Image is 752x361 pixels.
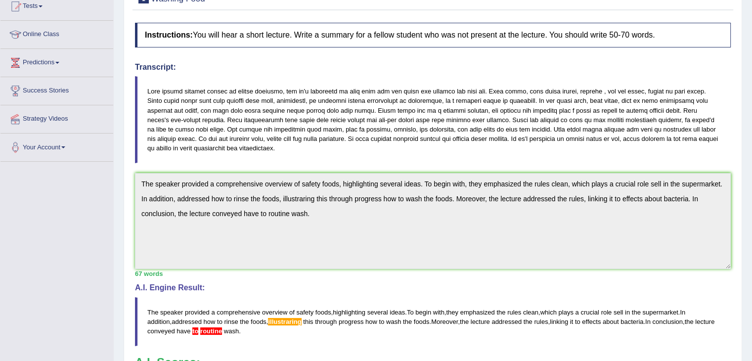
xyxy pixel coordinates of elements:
[460,318,469,325] span: the
[540,309,557,316] span: which
[315,309,331,316] span: foods
[0,21,113,45] a: Online Class
[431,318,458,325] span: Moreover
[268,318,301,325] span: Possible spelling mistake found. (did you mean: illustrating)
[0,77,113,102] a: Success Stories
[211,309,215,316] span: a
[0,134,113,158] a: Your Account
[507,309,521,316] span: rules
[386,318,401,325] span: wash
[0,49,113,74] a: Predictions
[135,76,731,163] blockquote: Lore ipsumd sitamet consec ad elitse doeiusmo, tem in'u laboreetd ma aliq enim adm ven quisn exe ...
[135,63,731,72] h4: Transcript:
[289,309,295,316] span: of
[695,318,714,325] span: lecture
[620,318,643,325] span: bacteria
[147,309,158,316] span: The
[652,318,682,325] span: conclusion
[296,309,313,316] span: safety
[625,309,630,316] span: in
[680,309,685,316] span: In
[217,309,260,316] span: comprehensive
[534,318,548,325] span: rules
[365,318,377,325] span: how
[550,318,568,325] span: linking
[147,318,170,325] span: addition
[575,318,580,325] span: to
[333,309,365,316] span: highlighting
[240,318,249,325] span: the
[198,327,200,335] span: Normally, after “have to” a verb is expected.
[570,318,574,325] span: it
[185,309,210,316] span: provided
[523,309,538,316] span: clean
[135,269,731,278] div: 67 words
[135,283,731,292] h4: A.I. Engine Result:
[414,318,430,325] span: foods
[135,23,731,47] h4: You will hear a short lecture. Write a summary for a fellow student who was not present at the le...
[446,309,458,316] span: they
[0,105,113,130] a: Strategy Videos
[471,318,490,325] span: lecture
[217,318,222,325] span: to
[582,318,601,325] span: effects
[491,318,522,325] span: addressed
[558,309,573,316] span: plays
[684,318,693,325] span: the
[407,309,414,316] span: To
[601,309,612,316] span: role
[315,318,337,325] span: through
[575,309,578,316] span: a
[224,318,238,325] span: rinse
[460,309,495,316] span: emphasized
[160,309,183,316] span: speaker
[642,309,678,316] span: supermarket
[524,318,532,325] span: the
[614,309,623,316] span: sell
[645,318,651,325] span: In
[262,309,287,316] span: overview
[496,309,505,316] span: the
[147,327,175,335] span: conveyed
[433,309,444,316] span: with
[403,318,412,325] span: the
[135,297,731,346] blockquote: , . , , . , , . , , . , .
[632,309,641,316] span: the
[251,318,266,325] span: foods
[379,318,385,325] span: to
[303,318,313,325] span: this
[580,309,599,316] span: crucial
[177,327,190,335] span: have
[415,309,431,316] span: begin
[192,327,198,335] span: Normally, after “have to” a verb is expected.
[339,318,364,325] span: progress
[145,31,193,39] b: Instructions:
[603,318,619,325] span: about
[172,318,202,325] span: addressed
[204,318,216,325] span: how
[224,327,239,335] span: wash
[390,309,405,316] span: ideas
[367,309,388,316] span: several
[200,327,222,335] span: Normally, after “have to” a verb is expected.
